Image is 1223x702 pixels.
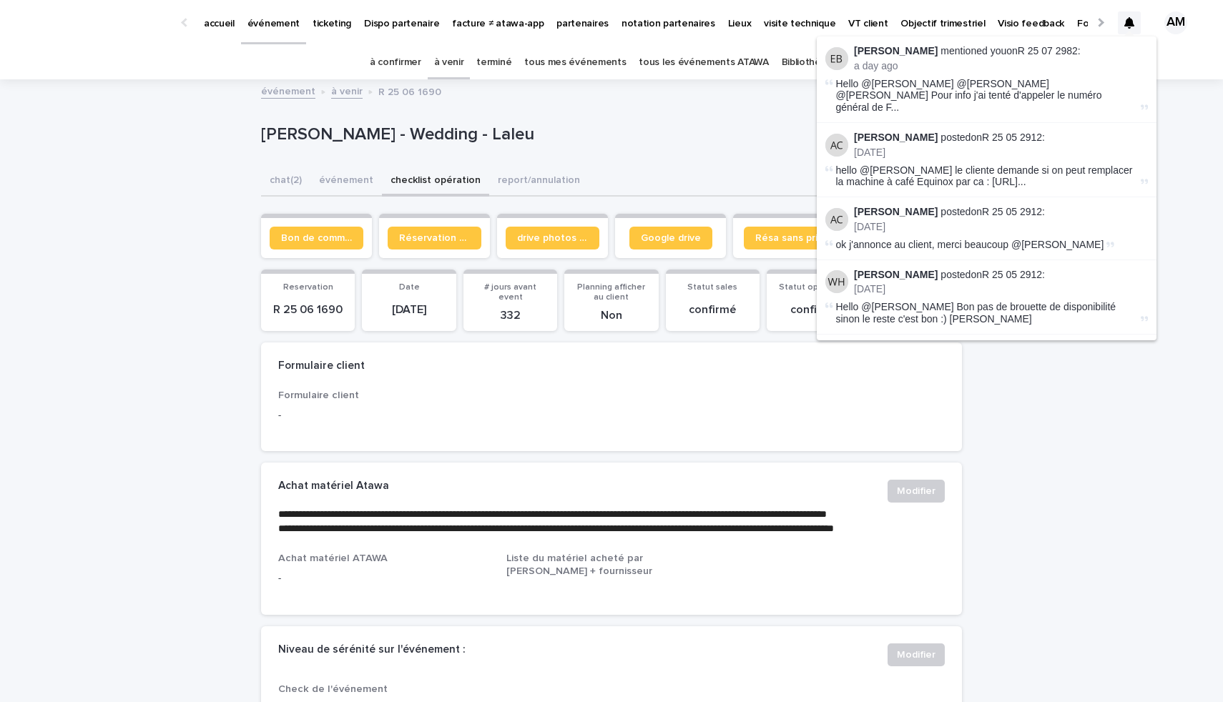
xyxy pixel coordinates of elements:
span: # jours avant event [484,283,536,302]
span: Date [399,283,420,292]
a: Résa sans prix [744,227,834,249]
span: Résa sans prix [755,233,822,243]
span: hello @[PERSON_NAME] le cliente demande si on peut remplacer la machine à café Equinox par ca : [... [836,164,1138,189]
a: R 25 05 2912 [982,132,1042,143]
span: Liste du matériel acheté par [PERSON_NAME] + fournisseur [506,553,652,575]
span: drive photos coordinateur [517,233,588,243]
a: à confirmer [370,46,421,79]
span: Google drive [641,233,701,243]
h2: Niveau de sérénité sur l'événement : [278,643,465,656]
span: Reservation [283,283,333,292]
span: Check de l'événement [278,684,388,694]
div: AM [1164,11,1187,34]
span: Réservation client [399,233,470,243]
a: terminé [476,46,511,79]
span: Statut opération [779,283,848,292]
span: Achat matériel ATAWA [278,553,388,563]
p: [DATE] [854,221,1148,233]
a: R 25 05 2912 [982,269,1042,280]
img: Ls34BcGeRexTGTNfXpUC [29,9,167,37]
p: posted on : [854,269,1148,281]
p: [DATE] [854,147,1148,159]
p: [DATE] [370,303,447,317]
span: Formulaire client [278,390,359,400]
button: Modifier [888,480,945,503]
span: ok j'annonce au client, merci beaucoup @[PERSON_NAME] [836,239,1104,250]
p: R 25 06 1690 [270,303,346,317]
p: a day ago [854,60,1148,72]
p: R 25 06 1690 [378,83,441,99]
p: confirmé [775,303,852,317]
img: Aurélie Cointrel [825,134,848,157]
span: Hello @[PERSON_NAME] Bon pas de brouette de disponibilité sinon le reste c'est bon :) [PERSON_NAME] [836,301,1116,325]
p: [DATE] [854,283,1148,295]
a: tous les événements ATAWA [639,46,768,79]
p: [PERSON_NAME] - Wedding - Laleu [261,124,851,145]
a: Bibliothèque 3D [782,46,853,79]
button: chat (2) [261,167,310,197]
img: Esteban Bolanos [825,47,848,70]
p: - [278,408,489,423]
strong: [PERSON_NAME] [854,206,938,217]
a: à venir [434,46,464,79]
button: événement [310,167,382,197]
p: 332 [472,309,549,322]
strong: [PERSON_NAME] [854,45,938,56]
img: William Hearsey [825,270,848,293]
p: - [278,571,489,586]
p: mentioned you on : [854,45,1148,57]
span: Statut sales [687,283,737,292]
span: Modifier [897,484,935,498]
span: Bon de commande [281,233,352,243]
h2: Achat matériel Atawa [278,480,389,493]
a: R 25 07 2982 [1018,45,1078,56]
p: Non [573,309,649,322]
h2: Formulaire client [278,360,365,372]
p: posted on : [854,132,1148,144]
a: Bon de commande [270,227,363,249]
p: posted on : [854,206,1148,218]
a: drive photos coordinateur [506,227,599,249]
a: événement [261,82,315,99]
p: confirmé [674,303,751,317]
a: Réservation client [388,227,481,249]
span: Planning afficher au client [577,283,645,302]
strong: [PERSON_NAME] [854,132,938,143]
a: R 25 05 2912 [982,206,1042,217]
button: Modifier [888,643,945,666]
strong: [PERSON_NAME] [854,269,938,280]
span: Hello @[PERSON_NAME] @[PERSON_NAME] @[PERSON_NAME] Pour info j'ai tenté d'appeler le numéro génér... [836,78,1138,114]
a: Google drive [629,227,712,249]
button: checklist opération [382,167,489,197]
a: tous mes événements [524,46,626,79]
a: à venir [331,82,363,99]
img: Aurélie Cointrel [825,208,848,231]
button: report/annulation [489,167,589,197]
span: Modifier [897,648,935,662]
